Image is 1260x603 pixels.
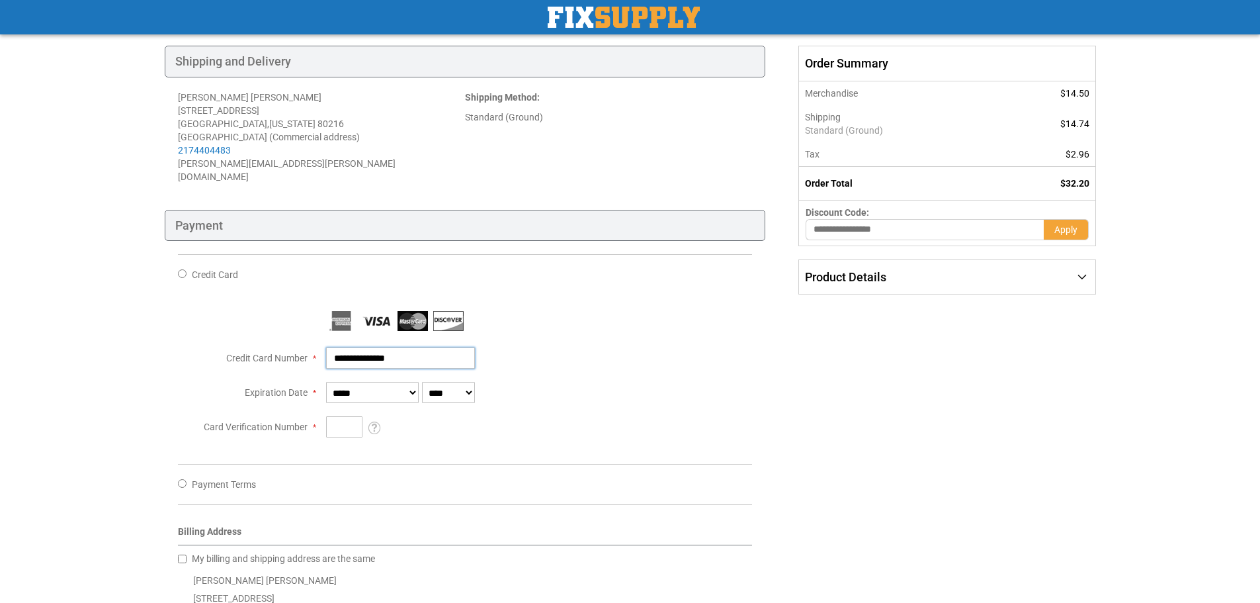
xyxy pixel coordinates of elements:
span: $2.96 [1066,149,1089,160]
img: Discover [433,311,464,331]
span: $14.74 [1060,118,1089,129]
button: Apply [1044,219,1089,240]
span: Expiration Date [245,387,308,398]
address: [PERSON_NAME] [PERSON_NAME] [STREET_ADDRESS] [GEOGRAPHIC_DATA] , 80216 [GEOGRAPHIC_DATA] (Commerc... [178,91,465,183]
div: Standard (Ground) [465,111,752,124]
span: My billing and shipping address are the same [192,553,375,564]
div: Shipping and Delivery [165,46,766,77]
strong: Order Total [805,178,853,189]
span: Discount Code: [806,207,869,218]
span: Order Summary [798,46,1095,81]
th: Tax [799,142,1002,167]
img: American Express [326,311,357,331]
span: $14.50 [1060,88,1089,99]
a: store logo [548,7,700,28]
span: [US_STATE] [269,118,315,129]
span: [PERSON_NAME][EMAIL_ADDRESS][PERSON_NAME][DOMAIN_NAME] [178,158,396,182]
a: 2174404483 [178,145,231,156]
span: Apply [1054,224,1077,235]
img: Fix Industrial Supply [548,7,700,28]
span: $32.20 [1060,178,1089,189]
span: Product Details [805,270,886,284]
span: Payment Terms [192,479,256,490]
img: Visa [362,311,392,331]
span: Shipping Method [465,92,537,103]
strong: : [465,92,540,103]
span: Card Verification Number [204,422,308,432]
span: Credit Card Number [226,353,308,363]
span: Shipping [805,112,841,122]
span: Standard (Ground) [805,124,995,137]
img: MasterCard [398,311,428,331]
span: Credit Card [192,269,238,280]
th: Merchandise [799,81,1002,105]
div: Payment [165,210,766,242]
div: Billing Address [178,525,753,545]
